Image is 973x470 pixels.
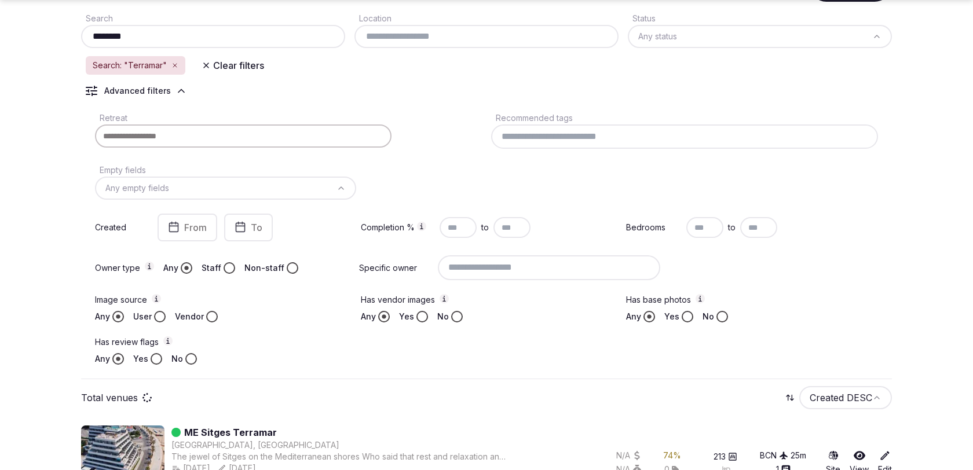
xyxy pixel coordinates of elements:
[152,294,161,303] button: Image source
[145,262,154,271] button: Owner type
[95,311,110,322] label: Any
[175,311,204,322] label: Vendor
[171,451,510,462] div: The jewel of Sitges on the Mediterranean shores Who said that rest and relaxation and fun and ent...
[437,311,449,322] label: No
[714,451,737,462] button: 213
[202,262,221,274] label: Staff
[104,85,171,97] div: Advanced filters
[171,439,339,451] button: [GEOGRAPHIC_DATA], [GEOGRAPHIC_DATA]
[361,311,376,322] label: Any
[626,222,682,233] label: Bedrooms
[663,450,681,461] button: 74%
[760,450,788,461] button: BCN
[251,222,262,233] span: To
[626,311,641,322] label: Any
[81,391,138,404] p: Total venues
[133,311,152,322] label: User
[728,222,736,233] span: to
[158,214,217,241] button: From
[184,222,207,233] span: From
[184,425,277,439] a: ME Sitges Terramar
[244,262,284,274] label: Non-staff
[95,165,146,175] label: Empty fields
[359,262,433,274] label: Specific owner
[95,353,110,365] label: Any
[95,336,347,348] label: Has review flags
[171,353,183,365] label: No
[163,336,173,346] button: Has review flags
[491,113,573,123] label: Recommended tags
[628,13,656,23] label: Status
[616,450,642,461] button: N/A
[714,451,726,462] span: 213
[791,450,806,461] div: 25 m
[626,294,878,306] label: Has base photos
[95,113,127,123] label: Retreat
[663,450,681,461] div: 74 %
[703,311,714,322] label: No
[133,353,148,365] label: Yes
[95,222,151,233] label: Created
[195,55,271,76] button: Clear filters
[664,311,679,322] label: Yes
[791,450,806,461] button: 25m
[399,311,414,322] label: Yes
[224,214,273,241] button: To
[163,262,178,274] label: Any
[417,222,426,231] button: Completion %
[361,294,613,306] label: Has vendor images
[95,262,140,274] div: Owner type
[696,294,705,303] button: Has base photos
[81,13,113,23] label: Search
[481,222,489,233] span: to
[354,13,392,23] label: Location
[95,294,347,306] label: Image source
[361,222,435,234] label: Completion %
[440,294,449,303] button: Has vendor images
[93,60,167,71] span: Search: "Terramar"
